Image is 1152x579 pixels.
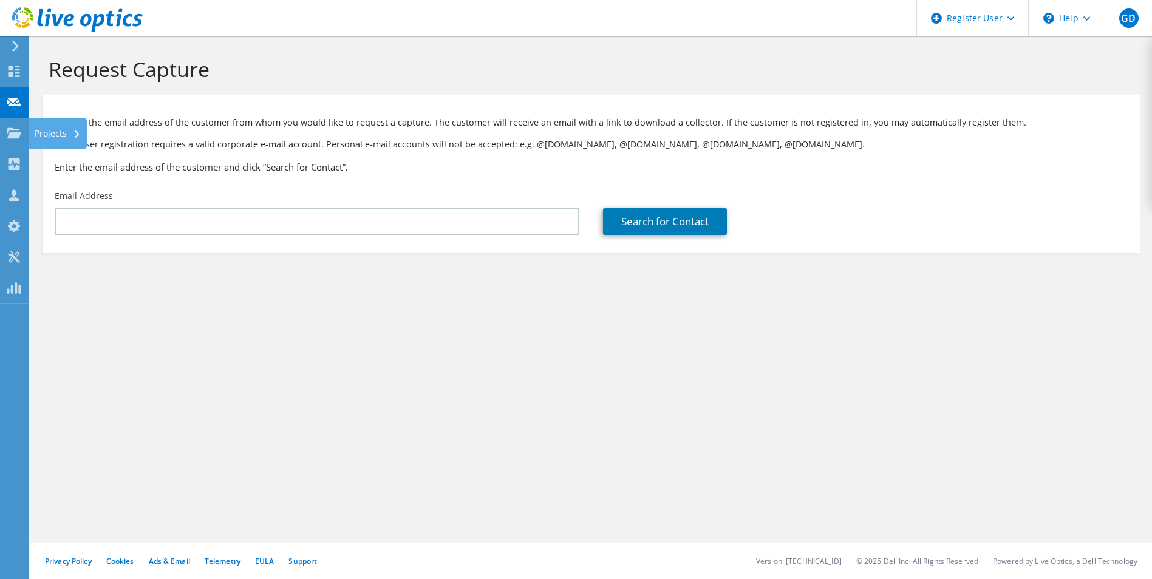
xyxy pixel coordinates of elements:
[993,556,1137,566] li: Powered by Live Optics, a Dell Technology
[1043,13,1054,24] svg: \n
[1119,8,1139,28] span: GD
[288,556,317,566] a: Support
[29,118,87,149] div: Projects
[255,556,274,566] a: EULA
[205,556,240,566] a: Telemetry
[149,556,190,566] a: Ads & Email
[45,556,92,566] a: Privacy Policy
[756,556,842,566] li: Version: [TECHNICAL_ID]
[55,116,1128,129] p: Provide the email address of the customer from whom you would like to request a capture. The cust...
[55,138,1128,151] p: Note: User registration requires a valid corporate e-mail account. Personal e-mail accounts will ...
[603,208,727,235] a: Search for Contact
[856,556,978,566] li: © 2025 Dell Inc. All Rights Reserved
[49,56,1128,82] h1: Request Capture
[55,190,113,202] label: Email Address
[106,556,134,566] a: Cookies
[55,160,1128,174] h3: Enter the email address of the customer and click “Search for Contact”.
